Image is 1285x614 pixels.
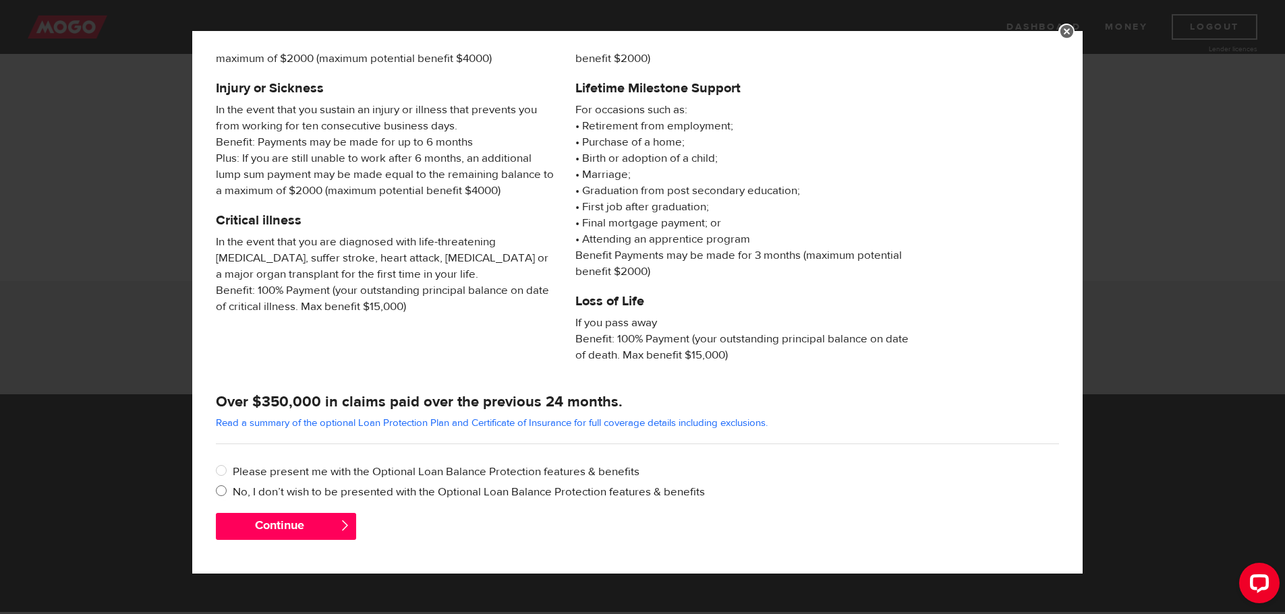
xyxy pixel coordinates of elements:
a: Read a summary of the optional Loan Protection Plan and Certificate of Insurance for full coverag... [216,417,768,429]
input: Please present me with the Optional Loan Balance Protection features & benefits [216,464,233,481]
label: No, I don’t wish to be presented with the Optional Loan Balance Protection features & benefits [233,484,1059,500]
button: Continue [216,513,356,540]
h5: Loss of Life [575,293,915,309]
span: If you pass away Benefit: 100% Payment (your outstanding principal balance on date of death. Max ... [575,315,915,363]
h4: Over $350,000 in claims paid over the previous 24 months. [216,392,1059,411]
h5: Critical illness [216,212,555,228]
span: In the event that you are diagnosed with life-threatening [MEDICAL_DATA], suffer stroke, heart at... [216,234,555,315]
p: • Retirement from employment; • Purchase of a home; • Birth or adoption of a child; • Marriage; •... [575,102,915,280]
h5: Lifetime Milestone Support [575,80,915,96]
span:  [339,520,351,531]
iframe: LiveChat chat widget [1228,557,1285,614]
input: No, I don’t wish to be presented with the Optional Loan Balance Protection features & benefits [216,484,233,501]
h5: Injury or Sickness [216,80,555,96]
span: In the event that you sustain an injury or illness that prevents you from working for ten consecu... [216,102,555,199]
span: For occasions such as: [575,102,915,118]
label: Please present me with the Optional Loan Balance Protection features & benefits [233,464,1059,480]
